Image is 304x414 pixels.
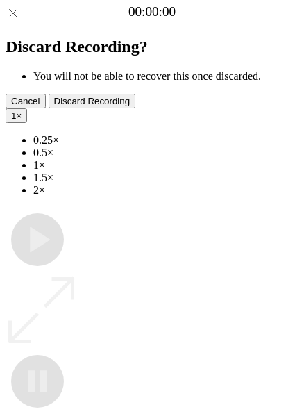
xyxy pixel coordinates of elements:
[33,70,298,83] li: You will not be able to recover this once discarded.
[6,38,298,56] h2: Discard Recording?
[49,94,136,108] button: Discard Recording
[6,108,27,123] button: 1×
[33,172,298,184] li: 1.5×
[128,4,176,19] a: 00:00:00
[6,94,46,108] button: Cancel
[11,110,16,121] span: 1
[33,159,298,172] li: 1×
[33,134,298,147] li: 0.25×
[33,147,298,159] li: 0.5×
[33,184,298,197] li: 2×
